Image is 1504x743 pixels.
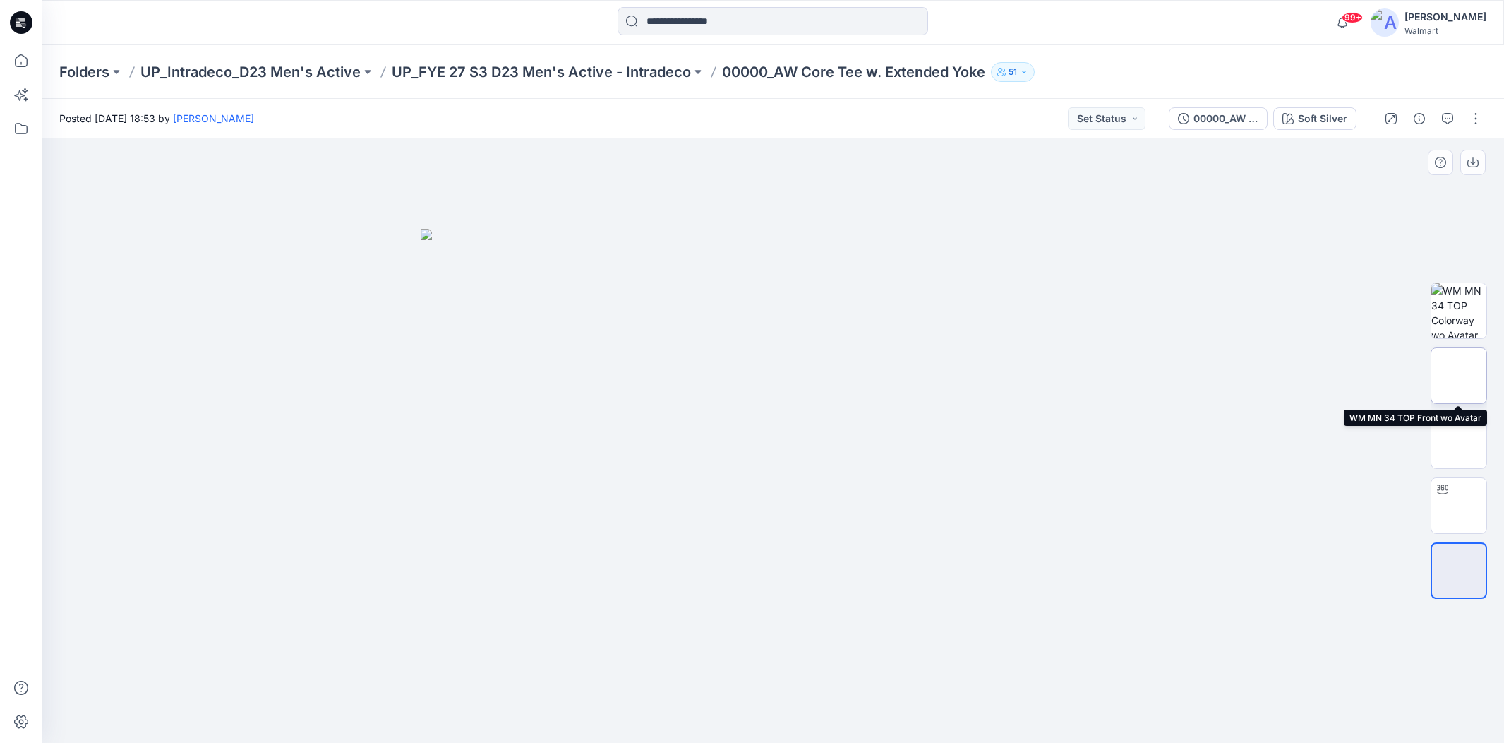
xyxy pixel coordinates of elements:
[1431,283,1486,338] img: WM MN 34 TOP Colorway wo Avatar
[1169,107,1268,130] button: 00000_AW Core Tee w. Extended Yoke
[1431,413,1486,468] img: WM MN 34 TOP Back wo Avatar
[1371,8,1399,37] img: avatar
[991,62,1035,82] button: 51
[392,62,691,82] a: UP_FYE 27 S3 D23 Men's Active - Intradeco
[1408,107,1431,130] button: Details
[1273,107,1356,130] button: Soft Silver
[1404,25,1486,36] div: Walmart
[59,111,254,126] span: Posted [DATE] 18:53 by
[140,62,361,82] a: UP_Intradeco_D23 Men's Active
[722,62,985,82] p: 00000_AW Core Tee w. Extended Yoke
[1298,111,1347,126] div: Soft Silver
[59,62,109,82] a: Folders
[1009,64,1017,80] p: 51
[1193,111,1258,126] div: 00000_AW Core Tee w. Extended Yoke
[1404,8,1486,25] div: [PERSON_NAME]
[421,229,1126,743] img: eyJhbGciOiJIUzI1NiIsImtpZCI6IjAiLCJzbHQiOiJzZXMiLCJ0eXAiOiJKV1QifQ.eyJkYXRhIjp7InR5cGUiOiJzdG9yYW...
[173,112,254,124] a: [PERSON_NAME]
[1342,12,1363,23] span: 99+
